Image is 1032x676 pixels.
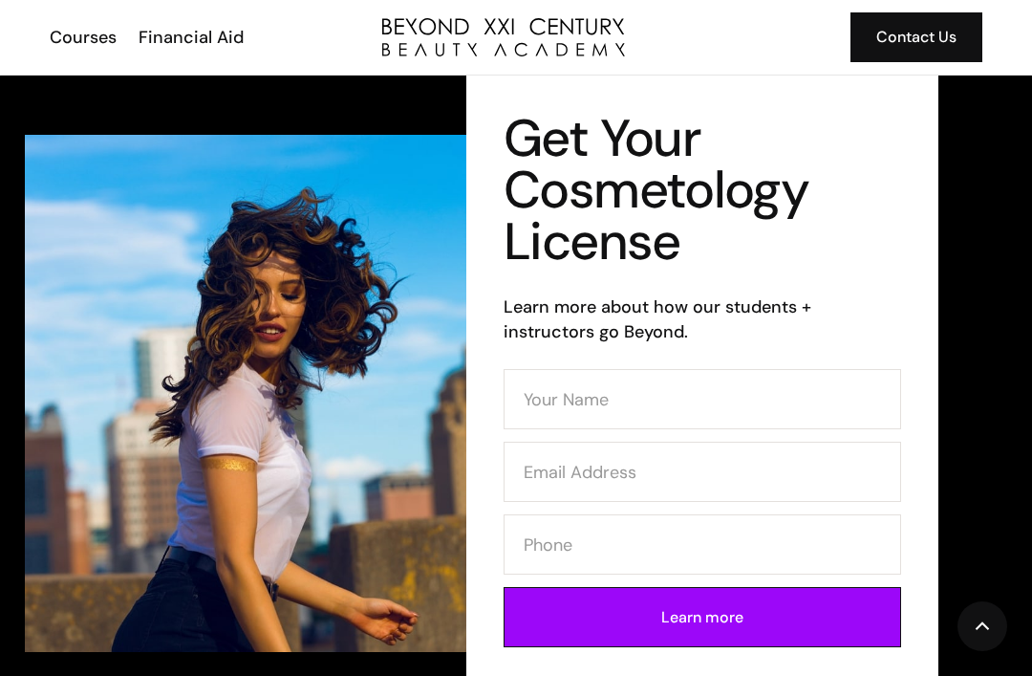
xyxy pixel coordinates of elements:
div: Contact Us [876,25,957,50]
a: Courses [37,25,126,50]
input: Email Address [504,442,901,502]
a: Contact Us [850,12,982,62]
img: beyond logo [382,18,625,56]
div: Courses [50,25,117,50]
input: Learn more [504,587,901,647]
div: Financial Aid [139,25,244,50]
a: home [382,18,625,56]
h6: Learn more about how our students + instructors go Beyond. [504,294,901,344]
a: Financial Aid [126,25,253,50]
input: Phone [504,514,901,575]
form: Contact Form (Cosmo) [504,369,901,660]
input: Your Name [504,369,901,429]
img: esthetician facial application [25,135,516,652]
h1: Get Your Cosmetology License [504,113,901,268]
